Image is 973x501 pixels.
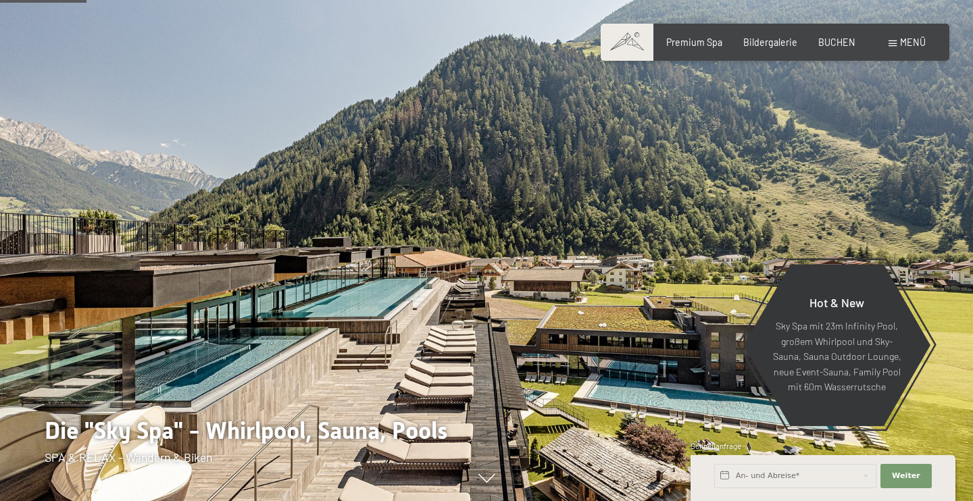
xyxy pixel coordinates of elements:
span: Menü [900,36,926,48]
a: Premium Spa [666,36,722,48]
span: Schnellanfrage [691,442,741,450]
span: Hot & New [809,295,864,310]
a: BUCHEN [818,36,855,48]
a: Hot & New Sky Spa mit 23m Infinity Pool, großem Whirlpool und Sky-Sauna, Sauna Outdoor Lounge, ne... [743,263,931,427]
a: Bildergalerie [743,36,797,48]
span: Weiter [892,471,920,481]
button: Weiter [880,464,932,488]
p: Sky Spa mit 23m Infinity Pool, großem Whirlpool und Sky-Sauna, Sauna Outdoor Lounge, neue Event-S... [772,319,901,395]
